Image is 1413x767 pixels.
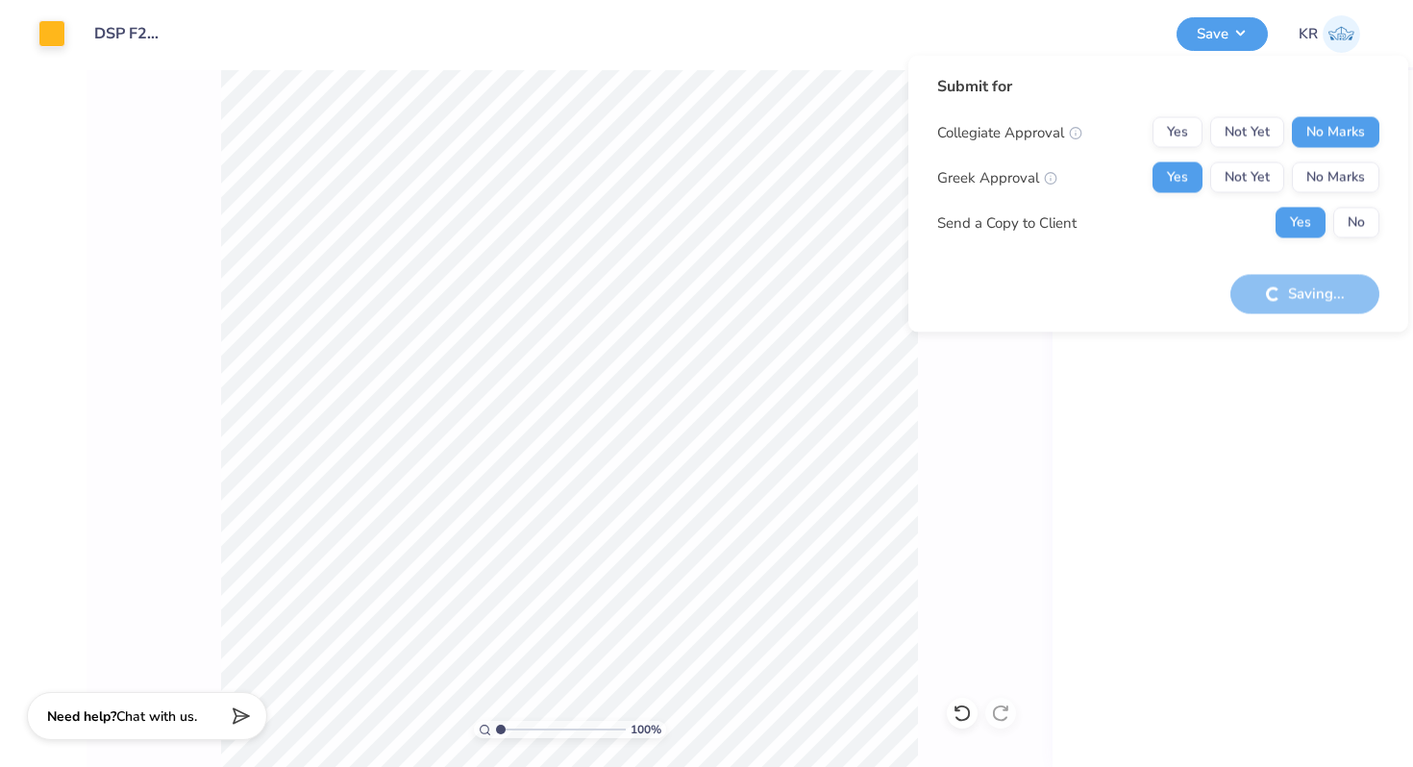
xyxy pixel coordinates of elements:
[1153,117,1202,148] button: Yes
[1153,162,1202,193] button: Yes
[1299,23,1318,45] span: KR
[937,166,1057,188] div: Greek Approval
[937,121,1082,143] div: Collegiate Approval
[1292,117,1379,148] button: No Marks
[116,707,197,726] span: Chat with us.
[937,211,1077,234] div: Send a Copy to Client
[1210,117,1284,148] button: Not Yet
[631,721,661,738] span: 100 %
[937,75,1379,98] div: Submit for
[47,707,116,726] strong: Need help?
[1210,162,1284,193] button: Not Yet
[1299,15,1360,53] a: KR
[80,14,174,53] input: Untitled Design
[1276,208,1326,238] button: Yes
[1323,15,1360,53] img: Kaylee Rivera
[1292,162,1379,193] button: No Marks
[1177,17,1268,51] button: Save
[1333,208,1379,238] button: No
